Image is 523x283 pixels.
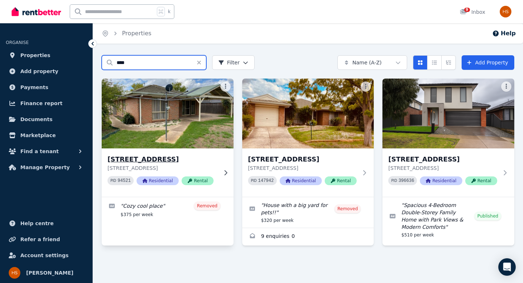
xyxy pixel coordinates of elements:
img: Harpinder Singh [500,6,511,17]
span: Residential [420,176,462,185]
nav: Breadcrumb [93,23,160,44]
a: Account settings [6,248,87,263]
img: 2 Chardonnay Place, Hoppers Crossing [98,77,237,150]
span: Residential [137,176,179,185]
span: ORGANISE [6,40,29,45]
a: 61 Roscoe Ave, Kalkallo[STREET_ADDRESS][STREET_ADDRESS]PID 396636ResidentialRental [382,79,514,197]
a: 2 Chardonnay Place, Hoppers Crossing[STREET_ADDRESS][STREET_ADDRESS]PID 94521ResidentialRental [102,79,234,197]
a: Properties [6,48,87,63]
span: Finance report [20,99,62,108]
a: Add Property [462,55,514,70]
span: Rental [325,176,357,185]
span: Add property [20,67,58,76]
span: Properties [20,51,50,60]
span: Manage Property [20,163,70,172]
span: Account settings [20,251,69,260]
a: 2 Chardonnay Place, Hoppers Crossing[STREET_ADDRESS][STREET_ADDRESS]PID 147942ResidentialRental [242,79,374,197]
span: Filter [218,59,240,66]
h3: [STREET_ADDRESS] [108,154,218,164]
a: Enquiries for 2 Chardonnay Place, Hoppers Crossing [242,228,374,246]
span: Marketplace [20,131,56,140]
span: [PERSON_NAME] [26,268,73,277]
a: Marketplace [6,128,87,143]
button: More options [220,81,231,92]
span: Name (A-Z) [352,59,382,66]
small: PID [391,179,397,183]
a: Payments [6,80,87,95]
button: Filter [212,55,255,70]
span: Help centre [20,219,54,228]
a: Edit listing: House with a big yard for pets!! [242,197,374,228]
div: Inbox [460,8,485,16]
a: Finance report [6,96,87,111]
a: Documents [6,112,87,127]
button: Expanded list view [441,55,456,70]
span: Rental [465,176,497,185]
p: [STREET_ADDRESS] [108,164,218,172]
div: Open Intercom Messenger [498,258,516,276]
img: 61 Roscoe Ave, Kalkallo [382,79,514,148]
span: Rental [182,176,214,185]
button: Manage Property [6,160,87,175]
small: PID [251,179,257,183]
span: Refer a friend [20,235,60,244]
a: Refer a friend [6,232,87,247]
div: View options [413,55,456,70]
h3: [STREET_ADDRESS] [388,154,498,164]
button: More options [361,81,371,92]
button: Compact list view [427,55,442,70]
span: k [168,9,170,15]
a: Edit listing: Spacious 4-Bedroom Double-Storey Family Home with Park Views & Modern Comforts [382,197,514,242]
h3: [STREET_ADDRESS] [248,154,358,164]
span: Find a tenant [20,147,59,156]
img: Harpinder Singh [9,267,20,279]
button: Name (A-Z) [337,55,407,70]
button: Card view [413,55,427,70]
code: 94521 [118,178,131,183]
span: Residential [280,176,322,185]
img: RentBetter [12,6,61,17]
span: Documents [20,115,53,124]
a: Help centre [6,216,87,231]
code: 396636 [398,178,414,183]
button: Clear search [196,55,206,70]
img: 2 Chardonnay Place, Hoppers Crossing [242,79,374,148]
button: Help [492,29,516,38]
small: PID [110,179,116,183]
span: 9 [464,8,470,12]
button: Find a tenant [6,144,87,159]
a: Properties [122,30,151,37]
code: 147942 [258,178,274,183]
p: [STREET_ADDRESS] [248,164,358,172]
p: [STREET_ADDRESS] [388,164,498,172]
button: More options [501,81,511,92]
span: Payments [20,83,48,92]
a: Edit listing: Cozy cool place [102,197,234,222]
a: Add property [6,64,87,79]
